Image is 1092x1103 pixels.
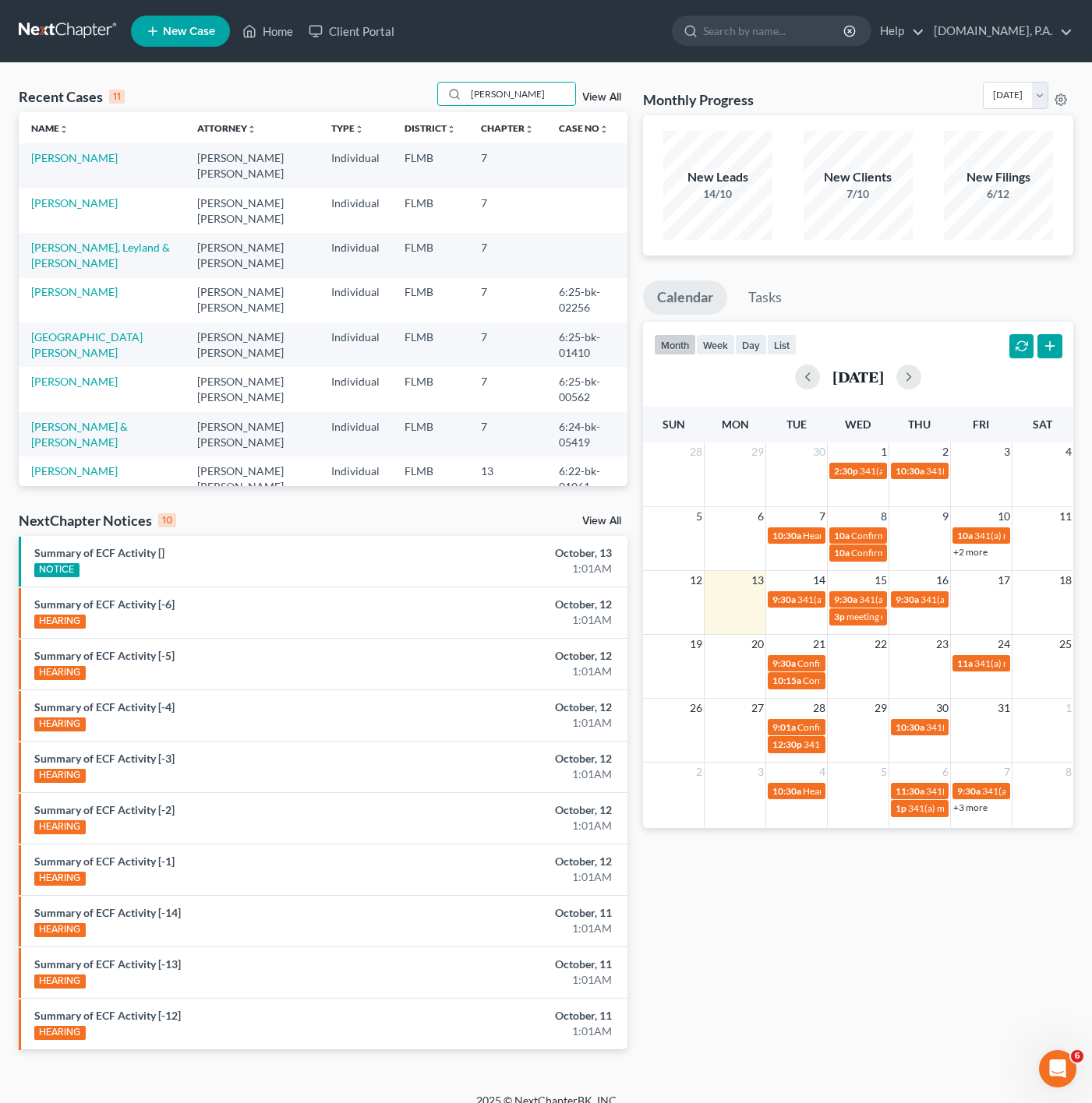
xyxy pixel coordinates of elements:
div: HEARING [34,820,86,834]
td: FLMB [392,278,468,322]
div: HEARING [34,923,86,937]
div: 7/10 [804,186,913,202]
div: 1:01AM [429,715,612,731]
span: 8 [1064,763,1073,781]
span: 10 [996,507,1012,526]
span: 341(a) meeting [921,594,982,605]
div: 1:01AM [429,972,612,988]
span: 9:30a [772,594,796,605]
a: +2 more [953,546,988,558]
span: 11 [1058,507,1073,526]
a: [DOMAIN_NAME], P.A. [926,17,1073,45]
span: 6 [941,763,950,781]
span: Tue [786,418,807,431]
button: list [767,334,797,355]
span: 22 [873,635,889,654]
span: 1 [1064,699,1073,717]
div: 14/10 [663,186,772,202]
a: Summary of ECF Activity [-14] [34,906,181,919]
span: 7 [818,507,827,526]
td: 13 [468,456,546,501]
td: 6:25-bk-00562 [546,367,627,411]
a: Summary of ECF Activity [-13] [34,957,181,971]
span: 3 [1002,442,1012,461]
div: October, 11 [429,1008,612,1024]
div: 1:01AM [429,561,612,576]
td: [PERSON_NAME] [PERSON_NAME] [185,367,319,411]
span: 341(a) meeting [908,802,970,814]
a: Summary of ECF Activity [-3] [34,752,175,765]
i: unfold_more [525,125,534,134]
span: 7 [1002,763,1012,781]
span: 20 [750,635,765,654]
div: October, 12 [429,597,612,612]
td: FLMB [392,456,468,501]
td: 6:25-bk-01410 [546,322,627,367]
span: 18 [1058,571,1073,590]
div: October, 12 [429,854,612,869]
td: 6:24-bk-05419 [546,412,627,456]
span: 27 [750,699,765,717]
span: 341(a) meeting [797,594,859,605]
div: 1:01AM [429,612,612,628]
td: Individual [319,189,392,233]
span: 341(a) meeting [926,785,988,797]
div: October, 12 [429,751,612,766]
div: HEARING [34,974,86,988]
span: Wed [845,418,871,431]
a: [PERSON_NAME], Leyland & [PERSON_NAME] [31,241,170,270]
i: unfold_more [447,125,456,134]
span: 29 [873,699,889,717]
div: HEARING [34,769,86,783]
span: New Case [163,26,215,37]
span: 15 [873,571,889,590]
span: 19 [688,635,704,654]
span: 341(a) meeting [982,785,1044,797]
span: 24 [996,635,1012,654]
span: 5 [694,507,704,526]
h3: Monthly Progress [643,90,754,109]
td: 6:22-bk-01061 [546,456,627,501]
h2: [DATE] [832,368,884,385]
td: 7 [468,367,546,411]
input: Search by name... [466,83,575,105]
td: [PERSON_NAME] [PERSON_NAME] [185,143,319,188]
td: [PERSON_NAME] [PERSON_NAME] [185,189,319,233]
span: Sun [663,418,685,431]
div: 1:01AM [429,1024,612,1039]
i: unfold_more [59,125,69,134]
div: HEARING [34,666,86,680]
div: HEARING [34,872,86,886]
span: 23 [935,635,950,654]
span: Hearing [803,530,836,541]
a: Summary of ECF Activity [-4] [34,700,175,714]
span: 10:30a [772,530,801,541]
span: 6 [1071,1050,1083,1062]
span: 2 [694,763,704,781]
span: Confirmation hearing [851,530,939,541]
span: 341(a) meeting [926,465,988,477]
div: New Leads [663,168,772,186]
span: 9 [941,507,950,526]
div: October, 11 [429,905,612,921]
span: 31 [996,699,1012,717]
td: FLMB [392,143,468,188]
a: Nameunfold_more [31,122,69,134]
div: New Filings [944,168,1053,186]
td: Individual [319,278,392,322]
span: 3p [834,611,845,622]
div: Recent Cases [19,87,125,106]
td: Individual [319,143,392,188]
span: 13 [750,571,765,590]
div: 6/12 [944,186,1053,202]
td: [PERSON_NAME] [PERSON_NAME] [185,412,319,456]
span: 4 [1064,442,1073,461]
span: 8 [879,507,889,526]
a: View All [582,516,621,527]
td: [PERSON_NAME] [PERSON_NAME] [185,456,319,501]
span: 10a [834,547,850,559]
span: 17 [996,571,1012,590]
span: 11:30a [896,785,924,797]
button: month [654,334,696,355]
span: 25 [1058,635,1073,654]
